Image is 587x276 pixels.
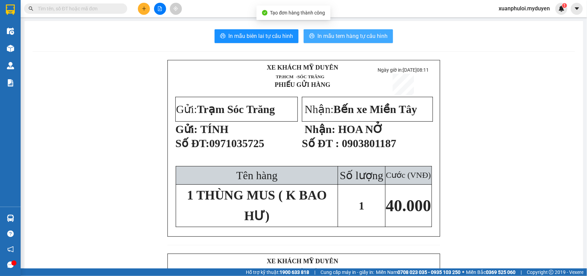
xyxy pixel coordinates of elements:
span: 0903801187 [342,137,396,150]
span: Cung cấp máy in - giấy in: [320,268,374,276]
sup: 1 [562,3,567,8]
button: printerIn mẫu tem hàng tự cấu hình [304,29,393,43]
span: aim [173,6,178,11]
input: Tìm tên, số ĐT hoặc mã đơn [38,5,119,12]
button: caret-down [571,3,583,15]
span: 40.000 [386,196,431,215]
span: notification [7,246,14,253]
img: icon-new-feature [558,6,565,12]
span: copyright [549,270,554,275]
span: ⚪️ [462,271,464,274]
strong: XE KHÁCH MỸ DUYÊN [267,64,338,71]
button: plus [138,3,150,15]
span: Tên hàng [236,169,278,182]
span: HOA NỞ [338,123,383,135]
strong: 0708 023 035 - 0935 103 250 [398,269,460,275]
span: Số lượng [340,169,383,182]
img: warehouse-icon [7,45,14,52]
strong: XE KHÁCH MỸ DUYÊN [267,257,338,265]
p: Ngày giờ in: [373,67,434,73]
span: xuanphuloi.myduyen [493,4,555,13]
img: warehouse-icon [7,62,14,69]
span: | [521,268,522,276]
strong: 0369 525 060 [486,269,515,275]
span: check-circle [262,10,268,16]
span: Trạm Sóc Trăng [197,103,275,115]
span: 1 THÙNG MUS ( K BAO HƯ) [187,188,327,223]
strong: Nhận: [305,123,335,135]
span: printer [309,33,315,40]
span: printer [220,33,226,40]
span: | [314,268,315,276]
strong: Gửi: [175,123,197,135]
button: file-add [154,3,166,15]
span: 0971035725 [209,137,264,150]
img: logo-vxr [6,4,15,15]
img: warehouse-icon [7,28,14,35]
button: aim [170,3,182,15]
span: search [29,6,33,11]
span: TP.HCM -SÓC TRĂNG [276,268,324,273]
span: file-add [157,6,162,11]
span: Cước (VNĐ) [386,171,431,180]
span: 08:11 [417,67,429,73]
span: TÍNH [200,123,229,135]
img: solution-icon [7,79,14,86]
strong: 1900 633 818 [280,269,309,275]
span: Miền Nam [376,268,460,276]
span: caret-down [574,6,580,12]
span: Gửi: [176,103,275,115]
span: In mẫu biên lai tự cấu hình [228,32,293,40]
span: Hỗ trợ kỹ thuật: [246,268,309,276]
span: Bến xe Miền Tây [334,103,417,115]
button: printerIn mẫu biên lai tự cấu hình [215,29,298,43]
img: warehouse-icon [7,215,14,222]
span: Nhận: [305,103,417,115]
span: TP.HCM -SÓC TRĂNG [276,74,324,79]
span: 1 [563,3,566,8]
span: Số ĐT: [175,137,209,150]
strong: PHIẾU GỬI HÀNG [275,81,330,88]
span: [DATE] [403,67,429,73]
span: message [7,262,14,268]
span: 1 [359,200,365,212]
span: question-circle [7,231,14,237]
strong: Số ĐT : [302,137,339,150]
span: In mẫu tem hàng tự cấu hình [317,32,388,40]
span: Miền Bắc [466,268,515,276]
span: Tạo đơn hàng thành công [270,10,325,16]
span: plus [142,6,146,11]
